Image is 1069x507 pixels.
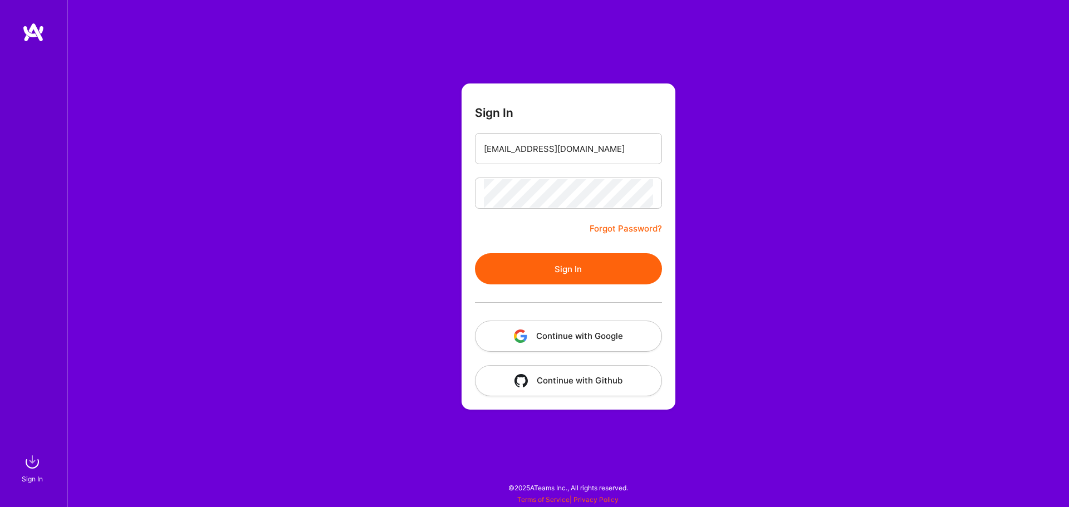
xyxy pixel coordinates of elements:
[517,495,619,504] span: |
[590,222,662,235] a: Forgot Password?
[22,473,43,485] div: Sign In
[475,365,662,396] button: Continue with Github
[514,329,527,343] img: icon
[484,135,653,163] input: Email...
[573,495,619,504] a: Privacy Policy
[475,253,662,284] button: Sign In
[23,451,43,485] a: sign inSign In
[22,22,45,42] img: logo
[514,374,528,387] img: icon
[475,321,662,352] button: Continue with Google
[67,474,1069,501] div: © 2025 ATeams Inc., All rights reserved.
[475,106,513,120] h3: Sign In
[21,451,43,473] img: sign in
[517,495,570,504] a: Terms of Service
